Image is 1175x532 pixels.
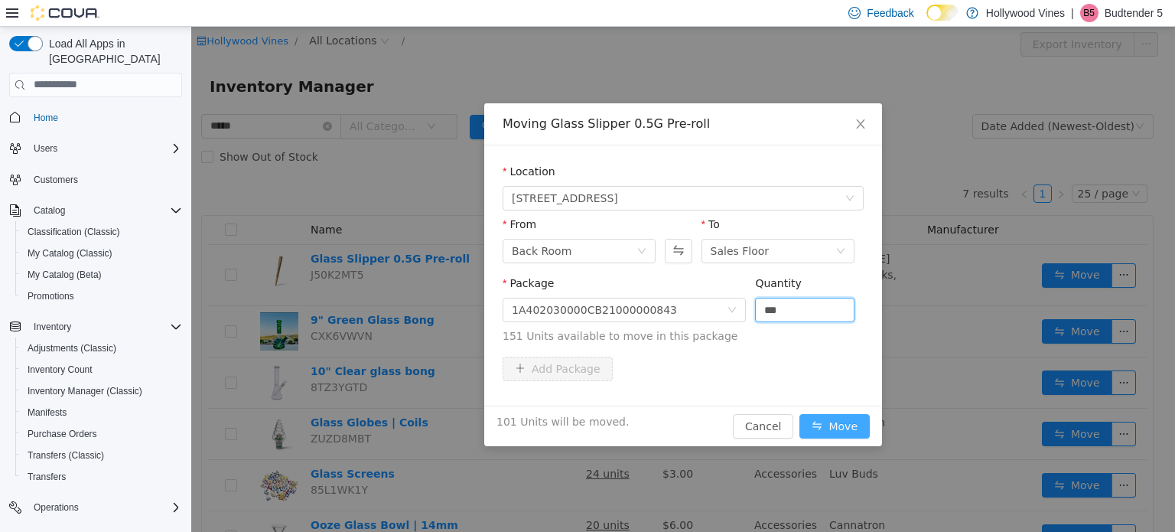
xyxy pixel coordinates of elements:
[3,497,188,518] button: Operations
[565,272,662,295] input: Quantity
[43,36,182,67] span: Load All Apps in [GEOGRAPHIC_DATA]
[3,316,188,338] button: Inventory
[311,191,345,204] label: From
[21,468,182,486] span: Transfers
[3,106,188,129] button: Home
[28,109,64,127] a: Home
[21,223,126,241] a: Classification (Classic)
[28,247,112,259] span: My Catalog (Classic)
[1083,4,1095,22] span: B5
[926,5,959,21] input: Dark Mode
[3,200,188,221] button: Catalog
[28,406,67,419] span: Manifests
[474,212,500,237] button: Swap
[28,226,120,238] span: Classification (Classic)
[663,91,675,103] i: icon: close
[1071,4,1074,22] p: |
[536,279,545,289] i: icon: down
[1080,4,1099,22] div: Budtender 5
[28,139,63,158] button: Users
[21,468,72,486] a: Transfers
[519,213,578,236] div: Sales Floor
[28,139,182,158] span: Users
[311,139,364,151] label: Location
[21,287,182,305] span: Promotions
[28,471,66,483] span: Transfers
[34,501,79,514] span: Operations
[21,446,110,465] a: Transfers (Classic)
[1105,4,1163,22] p: Budtender 5
[28,385,142,397] span: Inventory Manager (Classic)
[21,339,122,357] a: Adjustments (Classic)
[28,498,182,517] span: Operations
[15,445,188,466] button: Transfers (Classic)
[3,138,188,159] button: Users
[645,220,654,230] i: icon: down
[21,382,182,400] span: Inventory Manager (Classic)
[15,338,188,359] button: Adjustments (Classic)
[15,423,188,445] button: Purchase Orders
[34,112,58,124] span: Home
[28,171,84,189] a: Customers
[311,250,363,263] label: Package
[608,387,679,412] button: icon: swapMove
[510,191,529,204] label: To
[305,387,438,403] span: 101 Units will be moved.
[321,213,380,236] div: Back Room
[21,339,182,357] span: Adjustments (Classic)
[15,286,188,307] button: Promotions
[21,287,80,305] a: Promotions
[28,318,182,336] span: Inventory
[28,290,74,302] span: Promotions
[15,243,188,264] button: My Catalog (Classic)
[321,160,427,183] span: 3591 S. Vine Rd
[321,272,486,295] div: 1A402030000CB21000000843
[34,142,57,155] span: Users
[311,89,672,106] div: Moving Glass Slipper 0.5G Pre-roll
[28,449,104,462] span: Transfers (Classic)
[867,5,913,21] span: Feedback
[28,269,102,281] span: My Catalog (Beta)
[21,244,119,263] a: My Catalog (Classic)
[21,446,182,465] span: Transfers (Classic)
[28,201,182,220] span: Catalog
[564,250,610,263] label: Quantity
[21,382,148,400] a: Inventory Manager (Classic)
[311,302,672,318] span: 151 Units available to move in this package
[28,342,116,354] span: Adjustments (Classic)
[648,77,691,119] button: Close
[15,402,188,423] button: Manifests
[311,330,422,354] button: icon: plusAdd Package
[446,220,455,230] i: icon: down
[34,174,78,186] span: Customers
[28,201,71,220] button: Catalog
[28,108,182,127] span: Home
[28,428,97,440] span: Purchase Orders
[28,170,182,189] span: Customers
[21,266,108,284] a: My Catalog (Beta)
[28,498,85,517] button: Operations
[15,359,188,380] button: Inventory Count
[28,364,93,376] span: Inventory Count
[21,244,182,263] span: My Catalog (Classic)
[21,403,73,422] a: Manifests
[15,221,188,243] button: Classification (Classic)
[31,5,99,21] img: Cova
[986,4,1065,22] p: Hollywood Vines
[21,361,182,379] span: Inventory Count
[21,223,182,241] span: Classification (Classic)
[3,168,188,191] button: Customers
[21,266,182,284] span: My Catalog (Beta)
[21,403,182,422] span: Manifests
[21,425,182,443] span: Purchase Orders
[34,321,71,333] span: Inventory
[15,264,188,286] button: My Catalog (Beta)
[15,466,188,488] button: Transfers
[21,425,103,443] a: Purchase Orders
[654,167,663,178] i: icon: down
[542,387,602,412] button: Cancel
[34,204,65,217] span: Catalog
[21,361,99,379] a: Inventory Count
[15,380,188,402] button: Inventory Manager (Classic)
